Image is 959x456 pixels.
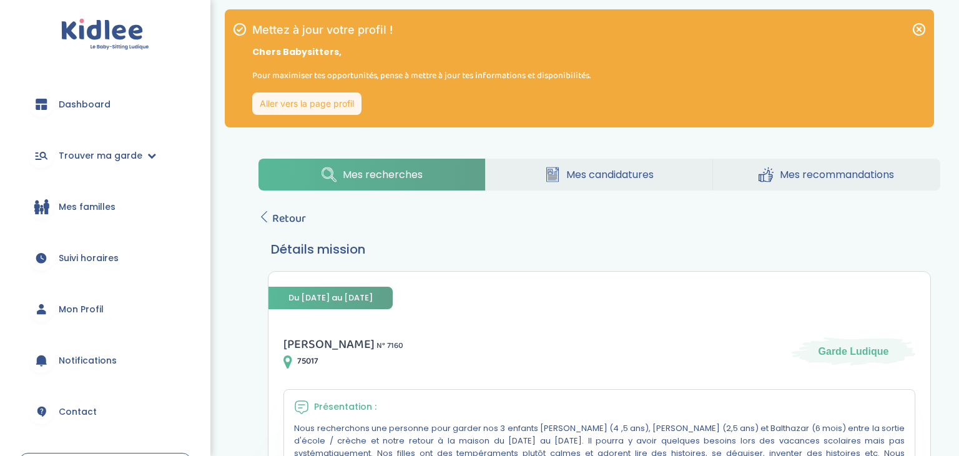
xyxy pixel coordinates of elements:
span: Mes recommandations [780,167,894,182]
h3: Détails mission [271,240,928,259]
span: Mon Profil [59,303,104,316]
a: Mes recommandations [713,159,940,191]
span: Contact [59,405,97,419]
span: 75017 [297,355,318,368]
span: Mes familles [59,201,116,214]
h1: Mettez à jour votre profil ! [252,24,591,36]
a: Contact [19,389,192,434]
span: Retour [272,210,306,227]
a: Suivi horaires [19,235,192,280]
span: Mes candidatures [566,167,654,182]
span: Dashboard [59,98,111,111]
span: Trouver ma garde [59,149,142,162]
a: Aller vers la page profil [252,92,361,115]
span: [PERSON_NAME] [283,334,375,354]
span: Notifications [59,354,117,367]
a: Dashboard [19,82,192,127]
span: Présentation : [314,400,376,414]
span: N° 7160 [376,339,403,352]
a: Mon Profil [19,287,192,332]
a: Mes candidatures [486,159,712,191]
span: Garde Ludique [819,344,889,358]
p: Pour maximiser tes opportunités, pense à mettre à jour tes informations et disponibilités. [252,69,591,82]
a: Notifications [19,338,192,383]
a: Retour [258,210,306,227]
img: logo.svg [61,19,149,51]
span: Suivi horaires [59,252,119,265]
a: Mes recherches [258,159,485,191]
p: Chers Babysitters, [252,46,591,59]
span: Mes recherches [343,167,423,182]
span: Du [DATE] au [DATE] [268,287,393,309]
a: Mes familles [19,184,192,229]
a: Trouver ma garde [19,133,192,178]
